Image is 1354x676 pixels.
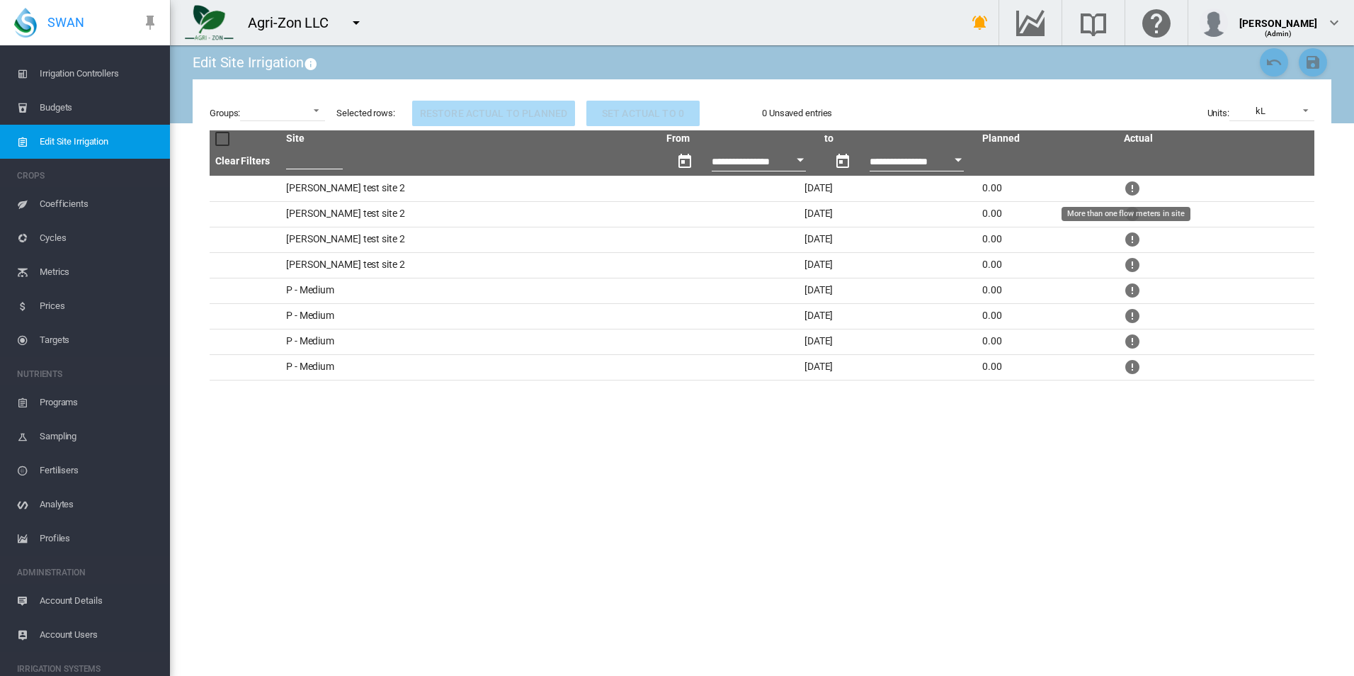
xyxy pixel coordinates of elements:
[1124,180,1141,197] md-icon: More than one flow meters in site
[14,8,37,38] img: SWAN-Landscape-Logo-Colour-drop.png
[210,107,240,120] label: Groups:
[412,101,575,126] button: Restore actual to planned
[280,130,661,147] th: Site
[661,227,977,252] td: [DATE]
[1239,11,1317,25] div: [PERSON_NAME]
[40,385,159,419] span: Programs
[47,13,84,31] span: SWAN
[1207,107,1229,120] label: Units:
[280,201,661,227] td: [PERSON_NAME] test site 2
[280,227,661,252] td: [PERSON_NAME] test site 2
[1139,14,1173,31] md-icon: Click here for help
[762,107,832,120] div: 0 Unsaved entries
[17,363,159,385] span: NUTRIENTS
[215,155,270,167] a: Clear Filters
[982,207,1113,221] div: 0.00
[1076,14,1110,31] md-icon: Search the knowledge base
[982,232,1113,247] div: 0.00
[661,354,977,380] td: [DATE]
[966,9,994,37] button: icon-bell-ring
[248,13,341,33] div: Agri-Zon LLC
[280,278,661,303] td: P - Medium
[1260,48,1288,77] button: Cancel Changes
[819,130,977,147] th: to
[17,561,159,584] span: ADMINISTRATION
[1304,54,1321,71] md-icon: icon-content-save
[40,522,159,556] span: Profiles
[1299,48,1327,77] button: Save Changes
[40,454,159,488] span: Fertilisers
[661,252,977,278] td: [DATE]
[280,329,661,354] td: P - Medium
[336,107,395,120] div: Selected rows:
[193,52,321,72] div: Edit Site Irrigation
[661,130,819,147] th: From
[1124,205,1141,222] md-icon: More than one flow meters in site
[661,176,977,201] td: [DATE]
[977,130,1118,147] th: Planned
[586,101,700,126] button: Set actual to 0
[40,289,159,323] span: Prices
[1124,257,1141,274] md-icon: More than one flow meters in site
[40,488,159,522] span: Analytes
[1013,14,1047,31] md-icon: Go to the Data Hub
[280,176,661,201] td: [PERSON_NAME] test site 2
[40,221,159,255] span: Cycles
[982,360,1113,374] div: 0.00
[661,201,977,227] td: [DATE]
[1124,231,1141,248] md-icon: More than one flow meters in site
[1256,106,1265,116] div: kL
[982,334,1113,349] div: 0.00
[40,91,159,125] span: Budgets
[40,419,159,454] span: Sampling
[1265,54,1282,71] md-icon: icon-undo
[17,164,159,187] span: CROPS
[1124,308,1141,325] md-icon: More than one flow meters in site
[1062,207,1190,221] md-tooltip: More than one flow meters in site
[348,14,365,31] md-icon: icon-menu-down
[972,14,989,31] md-icon: icon-bell-ring
[342,9,370,37] button: icon-menu-down
[40,57,159,91] span: Irrigation Controllers
[982,283,1113,298] div: 0.00
[304,55,321,72] md-icon: This page allows for manual correction to flow records for sites that are setup for Planned Irrig...
[982,258,1113,272] div: 0.00
[1124,333,1141,350] md-icon: More than one flow meters in site
[1124,282,1141,299] md-icon: More than one flow meters in site
[280,252,661,278] td: [PERSON_NAME] test site 2
[671,147,699,176] button: md-calendar
[1265,30,1292,38] span: (Admin)
[185,5,234,40] img: 7FicoSLW9yRjj7F2+0uvjPufP+ga39vogPu+G1+wvBtcm3fNv859aGr42DJ5pXiEAAAAAAAAAAAAAAAAAAAAAAAAAAAAAAAAA...
[142,14,159,31] md-icon: icon-pin
[829,147,857,176] button: md-calendar
[40,255,159,289] span: Metrics
[661,303,977,329] td: [DATE]
[40,584,159,618] span: Account Details
[661,278,977,303] td: [DATE]
[40,187,159,221] span: Coefficients
[1124,359,1141,376] md-icon: More than one flow meters in site
[40,125,159,159] span: Edit Site Irrigation
[40,618,159,652] span: Account Users
[945,147,971,173] button: Open calendar
[40,323,159,357] span: Targets
[1326,14,1343,31] md-icon: icon-chevron-down
[280,303,661,329] td: P - Medium
[661,329,977,354] td: [DATE]
[787,147,813,173] button: Open calendar
[982,181,1113,196] div: 0.00
[1118,130,1224,147] th: Actual
[1200,9,1228,37] img: profile.jpg
[982,309,1113,323] div: 0.00
[280,354,661,380] td: P - Medium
